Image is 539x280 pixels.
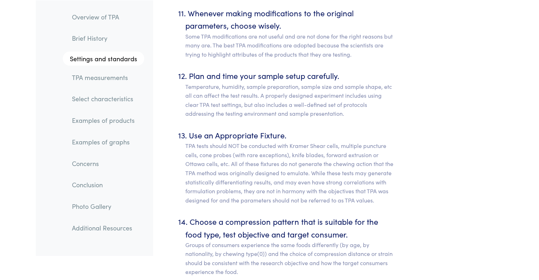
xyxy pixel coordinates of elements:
[185,82,395,118] p: Temperature, humidity, sample preparation, sample size and sample shape, etc all can affect the t...
[66,69,144,85] a: TPA measurements
[185,7,395,59] li: Whenever making modifications to the original parameters, choose wisely.
[66,133,144,150] a: Examples of graphs
[185,32,395,59] p: Some TPA modifications are not useful and are not done for the right reasons but many are. The be...
[63,51,144,65] a: Settings and standards
[185,141,395,205] p: TPA tests should NOT be conducted with Kramer Shear cells, multiple puncture cells, cone probes (...
[66,155,144,171] a: Concerns
[66,8,144,25] a: Overview of TPA
[66,198,144,214] a: Photo Gallery
[185,215,395,276] li: Choose a compression pattern that is suitable for the food type, test objective and target consumer.
[185,69,395,118] li: Plan and time your sample setup carefully.
[66,112,144,128] a: Examples of products
[185,240,395,276] p: Groups of consumers experience the same foods differently (by age, by nationality, by chewing typ...
[66,91,144,107] a: Select characteristics
[66,219,144,236] a: Additional Resources
[185,129,395,205] li: Use an Appropriate Fixture.
[66,177,144,193] a: Conclusion
[66,30,144,46] a: Brief History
